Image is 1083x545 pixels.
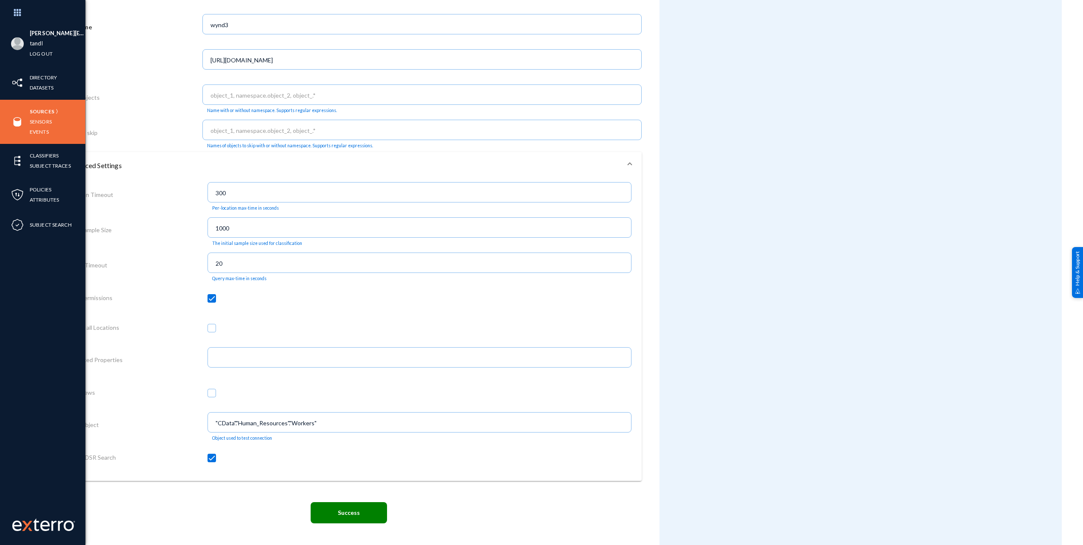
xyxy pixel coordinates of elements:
label: Base Sample Size [66,224,112,236]
a: Sensors [30,117,52,126]
label: Scan Permissions [66,292,112,304]
button: Success [311,502,387,523]
input: object_1, namespace.object_2, object_.* [210,127,637,135]
label: Query Timeout [66,259,107,272]
input: "CData"."Human_Resources"."Workers" [216,419,627,427]
label: Simple DSR Search [66,451,116,464]
mat-hint: Per-location max-time in seconds [212,205,279,211]
input: 1000 [216,225,627,232]
img: help_support.svg [1075,288,1080,294]
input: 300 [216,189,627,197]
img: exterro-logo.svg [22,521,32,531]
a: Events [30,127,49,137]
img: icon-compliance.svg [11,219,24,231]
img: icon-inventory.svg [11,76,24,89]
input: object_1, namespace.object_2, object_.* [210,92,637,99]
a: Classifiers [30,151,59,160]
li: [PERSON_NAME][EMAIL_ADDRESS][PERSON_NAME][DOMAIN_NAME] [30,28,85,39]
mat-hint: Name with or without namespace. Supports regular expressions. [207,108,337,113]
a: Subject Search [30,220,72,230]
a: Directory [30,73,57,82]
label: Record all Locations [66,321,119,334]
mat-hint: Names of objects to skip with or without namespace. Supports regular expressions. [207,143,373,149]
div: Help & Support [1072,247,1083,298]
input: 20 [216,260,627,267]
mat-expansion-panel-header: Advanced Settings [56,152,642,179]
mat-panel-title: Advanced Settings [66,160,621,171]
span: Success [338,509,360,516]
mat-hint: Query max-time in seconds [212,276,267,281]
img: blank-profile-picture.png [11,37,24,50]
a: tandl [30,39,43,48]
label: Location Timeout [66,188,113,201]
mat-hint: Object used to test connection [212,435,272,441]
img: app launcher [5,3,30,22]
a: Attributes [30,195,59,205]
label: Advanced Properties [66,354,123,366]
div: Advanced Settings [56,179,642,481]
mat-hint: The initial sample size used for classification [212,241,302,246]
a: Datasets [30,83,53,93]
a: Log out [30,49,53,59]
img: icon-policies.svg [11,188,24,201]
img: exterro-work-mark.svg [12,518,75,531]
a: Policies [30,185,51,194]
a: Sources [30,107,54,116]
img: icon-elements.svg [11,155,24,167]
a: Subject Traces [30,161,71,171]
img: icon-sources.svg [11,115,24,128]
